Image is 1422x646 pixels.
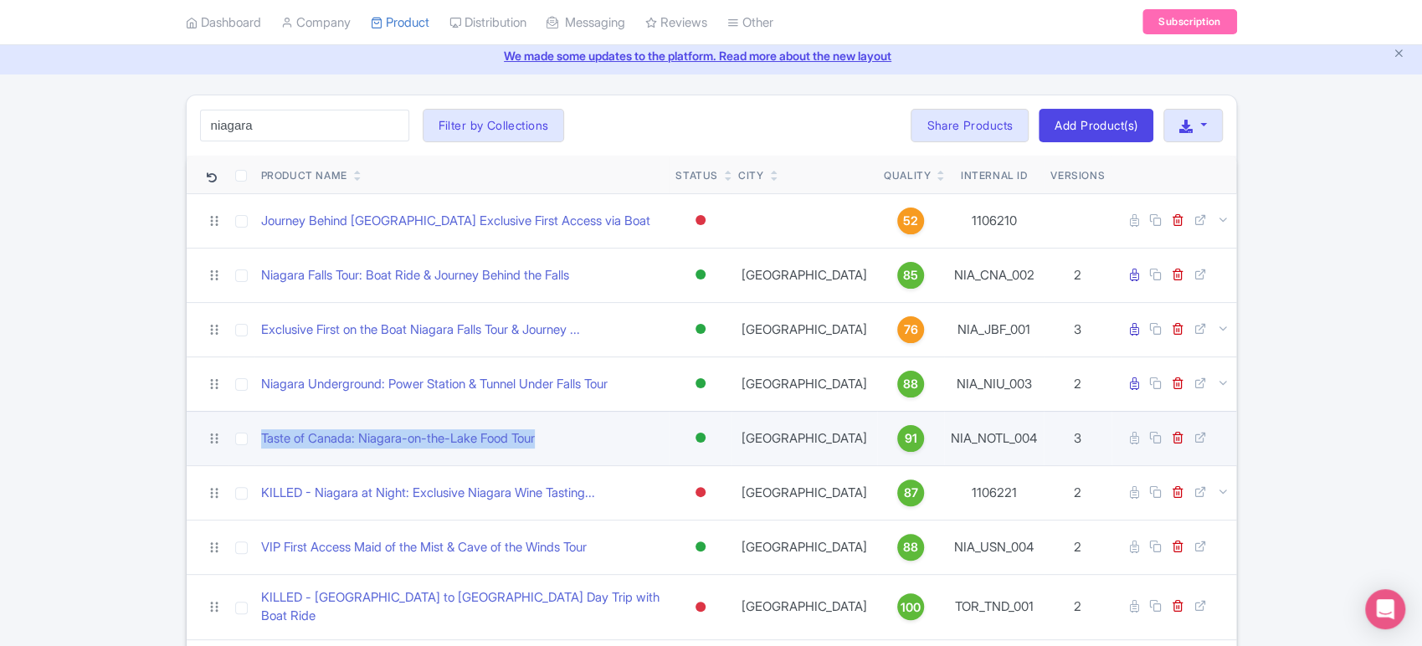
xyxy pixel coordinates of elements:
[903,375,918,393] span: 88
[944,156,1044,194] th: Internal ID
[884,593,937,620] a: 100
[944,411,1044,465] td: NIA_NOTL_004
[1074,430,1081,446] span: 3
[692,535,709,559] div: Active
[884,168,931,183] div: Quality
[692,595,709,619] div: Inactive
[732,465,877,520] td: [GEOGRAPHIC_DATA]
[944,302,1044,356] td: NIA_JBF_001
[423,109,565,142] button: Filter by Collections
[905,429,917,448] span: 91
[1044,156,1111,194] th: Versions
[1365,589,1405,629] div: Open Intercom Messenger
[675,168,718,183] div: Status
[1074,376,1081,392] span: 2
[1039,109,1153,142] a: Add Product(s)
[1074,598,1081,614] span: 2
[903,538,918,556] span: 88
[692,480,709,505] div: Inactive
[692,372,709,396] div: Active
[261,266,569,285] a: Niagara Falls Tour: Boat Ride & Journey Behind the Falls
[732,356,877,411] td: [GEOGRAPHIC_DATA]
[261,212,650,231] a: Journey Behind [GEOGRAPHIC_DATA] Exclusive First Access via Boat
[261,484,595,503] a: KILLED - Niagara at Night: Exclusive Niagara Wine Tasting...
[200,110,409,141] input: Search product name, city, or interal id
[911,109,1029,142] a: Share Products
[944,574,1044,639] td: TOR_TND_001
[904,484,918,502] span: 87
[1074,484,1081,500] span: 2
[692,263,709,287] div: Active
[732,574,877,639] td: [GEOGRAPHIC_DATA]
[1142,10,1236,35] a: Subscription
[903,212,918,230] span: 52
[261,375,608,394] a: Niagara Underground: Power Station & Tunnel Under Falls Tour
[692,317,709,341] div: Active
[944,356,1044,411] td: NIA_NIU_003
[944,465,1044,520] td: 1106221
[901,598,921,617] span: 100
[884,262,937,289] a: 85
[261,588,663,626] a: KILLED - [GEOGRAPHIC_DATA] to [GEOGRAPHIC_DATA] Day Trip with Boat Ride
[884,479,937,506] a: 87
[1074,267,1081,283] span: 2
[10,47,1412,64] a: We made some updates to the platform. Read more about the new layout
[904,320,918,339] span: 76
[261,168,347,183] div: Product Name
[738,168,763,183] div: City
[732,302,877,356] td: [GEOGRAPHIC_DATA]
[261,429,535,449] a: Taste of Canada: Niagara-on-the-Lake Food Tour
[732,411,877,465] td: [GEOGRAPHIC_DATA]
[944,520,1044,574] td: NIA_USN_004
[261,538,587,557] a: VIP First Access Maid of the Mist & Cave of the Winds Tour
[884,316,937,343] a: 76
[692,208,709,233] div: Inactive
[1074,321,1081,337] span: 3
[903,266,918,285] span: 85
[1393,45,1405,64] button: Close announcement
[944,193,1044,248] td: 1106210
[884,208,937,234] a: 52
[884,534,937,561] a: 88
[884,371,937,397] a: 88
[261,320,580,340] a: Exclusive First on the Boat Niagara Falls Tour & Journey ...
[1074,539,1081,555] span: 2
[732,520,877,574] td: [GEOGRAPHIC_DATA]
[732,248,877,302] td: [GEOGRAPHIC_DATA]
[944,248,1044,302] td: NIA_CNA_002
[884,425,937,452] a: 91
[692,426,709,450] div: Active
